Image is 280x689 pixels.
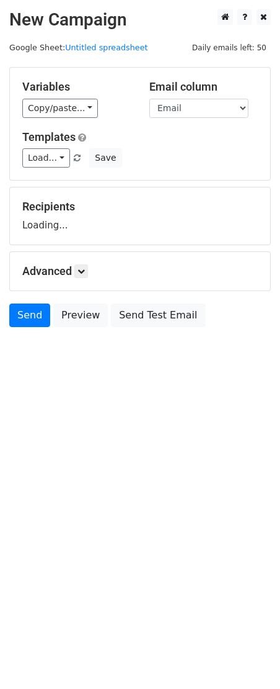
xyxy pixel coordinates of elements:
small: Google Sheet: [9,43,148,52]
a: Copy/paste... [22,99,98,118]
a: Preview [53,304,108,327]
a: Untitled spreadsheet [65,43,147,52]
a: Send Test Email [111,304,205,327]
a: Send [9,304,50,327]
div: Loading... [22,200,258,232]
h5: Email column [149,80,258,94]
span: Daily emails left: 50 [188,41,271,55]
a: Load... [22,148,70,168]
a: Templates [22,130,76,143]
h5: Recipients [22,200,258,214]
h2: New Campaign [9,9,271,30]
h5: Advanced [22,264,258,278]
a: Daily emails left: 50 [188,43,271,52]
button: Save [89,148,121,168]
h5: Variables [22,80,131,94]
